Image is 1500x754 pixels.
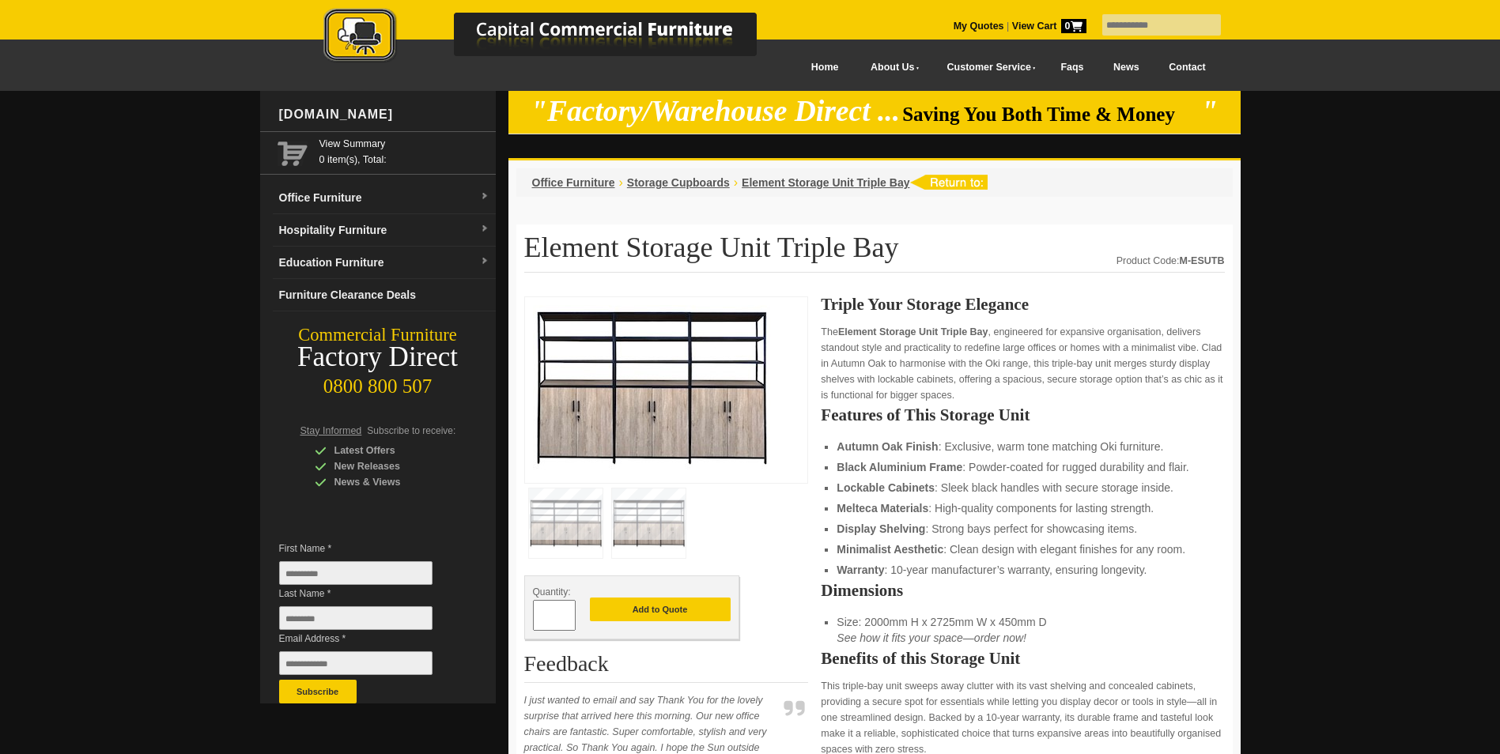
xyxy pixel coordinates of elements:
span: 0 [1061,19,1086,33]
p: The , engineered for expansive organisation, delivers standout style and practicality to redefine... [821,324,1224,403]
span: Subscribe to receive: [367,425,455,436]
a: News [1098,50,1154,85]
em: "Factory/Warehouse Direct ... [531,95,900,127]
input: First Name * [279,561,433,585]
span: First Name * [279,541,456,556]
strong: Display Shelving [837,522,925,535]
div: New Releases [315,458,465,474]
a: View Cart0 [1009,21,1086,32]
div: [DOMAIN_NAME] [273,91,496,138]
div: News & Views [315,474,465,490]
div: Commercial Furniture [260,324,496,346]
input: Last Name * [279,606,433,630]
img: Element Storage Unit Triple Bay [533,305,770,470]
em: See how it fits your space—order now! [837,631,1026,644]
li: : Exclusive, warm tone matching Oki furniture. [837,439,1208,454]
h2: Feedback [524,652,809,683]
em: " [1201,95,1218,127]
img: dropdown [480,192,489,202]
img: dropdown [480,257,489,266]
button: Subscribe [279,680,357,703]
h2: Dimensions [821,582,1224,598]
h1: Element Storage Unit Triple Bay [524,232,1225,273]
a: My Quotes [954,21,1004,32]
li: : Strong bays perfect for showcasing items. [837,521,1208,537]
a: Contact [1154,50,1220,85]
a: Office Furniture [532,176,615,189]
strong: Black Aluminium Frame [837,461,962,473]
a: View Summary [319,136,489,152]
a: Education Furnituredropdown [273,247,496,279]
img: return to [909,175,988,190]
span: Quantity: [533,586,571,598]
a: Customer Service [929,50,1045,85]
button: Add to Quote [590,598,731,621]
span: Last Name * [279,586,456,601]
a: Furniture Clearance Deals [273,279,496,311]
a: Faqs [1046,50,1099,85]
strong: Minimalist Aesthetic [837,543,943,556]
li: : Powder-coated for rugged durability and flair. [837,459,1208,475]
span: Email Address * [279,631,456,647]
span: Saving You Both Time & Money [902,104,1199,125]
img: Capital Commercial Furniture Logo [280,8,833,66]
strong: Element Storage Unit Triple Bay [838,326,988,337]
img: dropdown [480,224,489,234]
h2: Triple Your Storage Elegance [821,296,1224,312]
div: Factory Direct [260,346,496,368]
span: Stay Informed [300,425,362,436]
li: : Sleek black handles with secure storage inside. [837,480,1208,496]
span: 0 item(s), Total: [319,136,489,165]
li: › [734,175,738,190]
div: 0800 800 507 [260,368,496,398]
li: › [619,175,623,190]
h2: Benefits of this Storage Unit [821,650,1224,666]
div: Product Code: [1116,253,1225,269]
a: About Us [853,50,929,85]
a: Element Storage Unit Triple Bay [742,176,909,189]
strong: View Cart [1012,21,1086,32]
a: Capital Commercial Furniture Logo [280,8,833,70]
a: Hospitality Furnituredropdown [273,214,496,247]
li: : High-quality components for lasting strength. [837,500,1208,516]
h2: Features of This Storage Unit [821,407,1224,423]
input: Email Address * [279,651,433,675]
a: Storage Cupboards [627,176,730,189]
strong: Lockable Cabinets [837,481,935,494]
li: Size: 2000mm H x 2725mm W x 450mm D [837,614,1208,646]
strong: Autumn Oak Finish [837,440,938,453]
strong: Warranty [837,564,884,576]
li: : 10-year manufacturer’s warranty, ensuring longevity. [837,562,1208,578]
a: Office Furnituredropdown [273,182,496,214]
strong: Melteca Materials [837,502,928,515]
li: : Clean design with elegant finishes for any room. [837,541,1208,557]
div: Latest Offers [315,443,465,458]
strong: M-ESUTB [1180,255,1225,266]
